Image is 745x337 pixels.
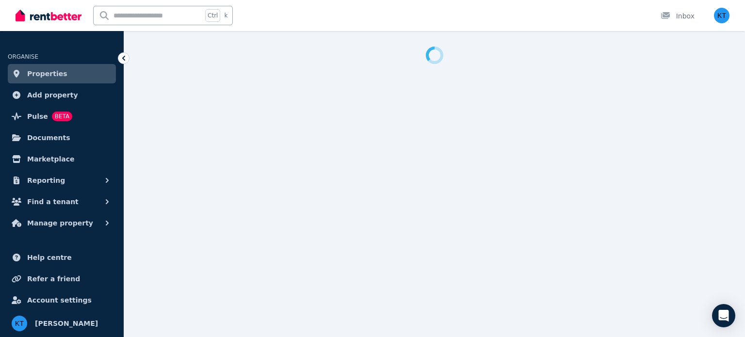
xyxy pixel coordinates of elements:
[27,217,93,229] span: Manage property
[8,171,116,190] button: Reporting
[8,53,38,60] span: ORGANISE
[27,89,78,101] span: Add property
[8,107,116,126] a: PulseBETA
[224,12,227,19] span: k
[8,192,116,211] button: Find a tenant
[35,318,98,329] span: [PERSON_NAME]
[205,9,220,22] span: Ctrl
[12,316,27,331] img: Kerri Thomas
[712,304,735,327] div: Open Intercom Messenger
[8,64,116,83] a: Properties
[27,196,79,208] span: Find a tenant
[8,269,116,289] a: Refer a friend
[8,248,116,267] a: Help centre
[27,273,80,285] span: Refer a friend
[8,290,116,310] a: Account settings
[8,213,116,233] button: Manage property
[27,132,70,144] span: Documents
[8,128,116,147] a: Documents
[661,11,695,21] div: Inbox
[27,175,65,186] span: Reporting
[27,68,67,80] span: Properties
[8,85,116,105] a: Add property
[27,111,48,122] span: Pulse
[714,8,729,23] img: Kerri Thomas
[27,294,92,306] span: Account settings
[16,8,81,23] img: RentBetter
[27,252,72,263] span: Help centre
[27,153,74,165] span: Marketplace
[52,112,72,121] span: BETA
[8,149,116,169] a: Marketplace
